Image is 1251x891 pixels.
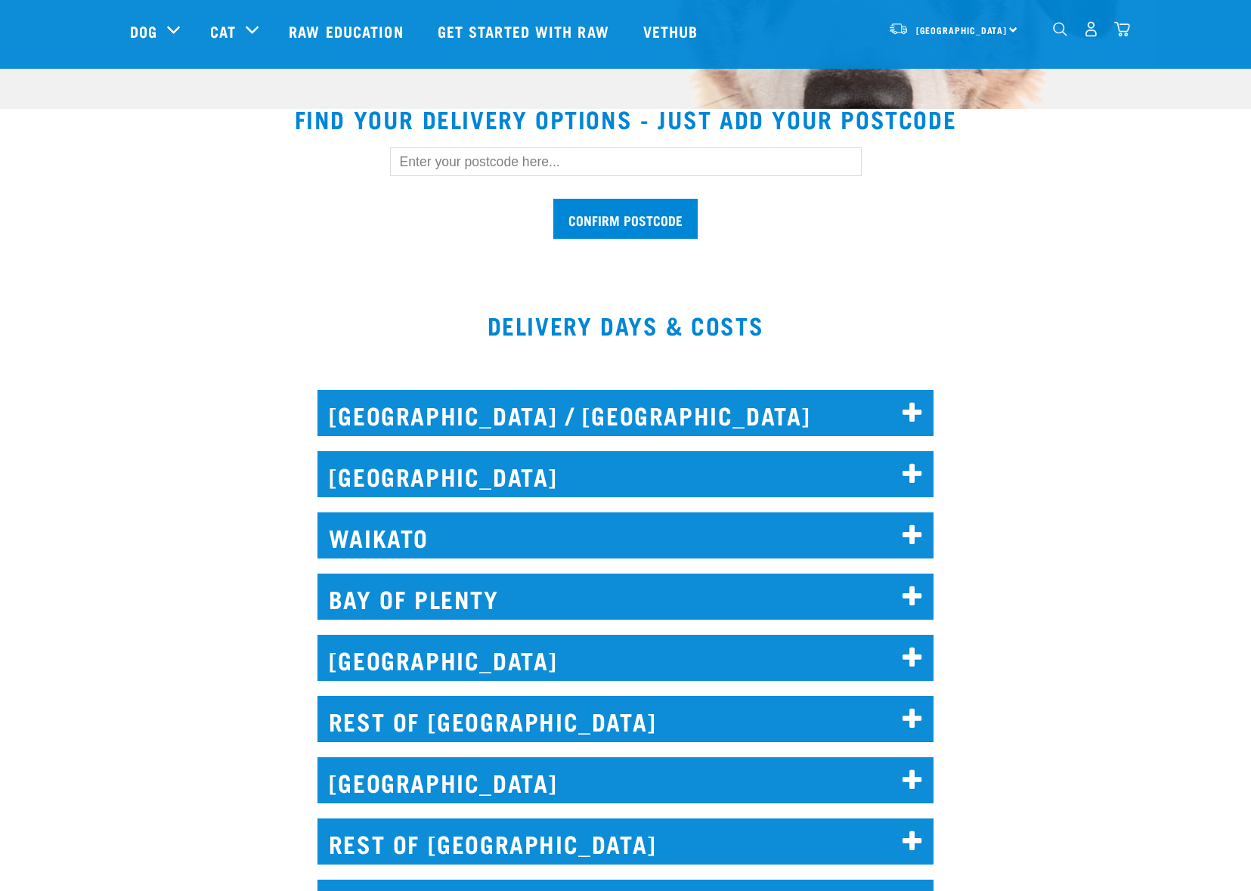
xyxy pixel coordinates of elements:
img: user.png [1083,21,1099,37]
span: [GEOGRAPHIC_DATA] [916,28,1008,33]
input: Confirm postcode [553,199,698,239]
h2: [GEOGRAPHIC_DATA] [317,451,934,497]
a: Raw Education [274,1,422,61]
h2: BAY OF PLENTY [317,574,934,620]
input: Enter your postcode here... [390,147,862,176]
img: home-icon-1@2x.png [1053,22,1067,36]
a: Get started with Raw [423,1,628,61]
a: Cat [210,20,236,42]
h2: Find your delivery options - just add your postcode [18,105,1233,132]
img: van-moving.png [888,22,909,36]
h2: REST OF [GEOGRAPHIC_DATA] [317,696,934,742]
a: Vethub [628,1,717,61]
h2: REST OF [GEOGRAPHIC_DATA] [317,818,934,865]
h2: [GEOGRAPHIC_DATA] [317,757,934,803]
h2: WAIKATO [317,512,934,558]
h2: [GEOGRAPHIC_DATA] [317,635,934,681]
h2: [GEOGRAPHIC_DATA] / [GEOGRAPHIC_DATA] [317,390,934,436]
img: home-icon@2x.png [1114,21,1130,37]
a: Dog [130,20,157,42]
